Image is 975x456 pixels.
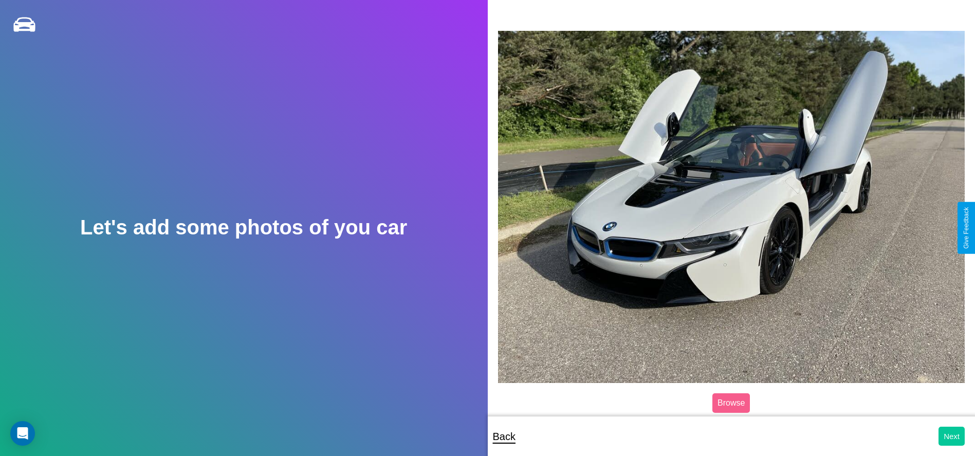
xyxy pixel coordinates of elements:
p: Back [493,427,516,446]
div: Open Intercom Messenger [10,421,35,446]
div: Give Feedback [963,207,970,249]
label: Browse [712,393,750,413]
h2: Let's add some photos of you car [80,216,407,239]
img: posted [498,31,965,383]
button: Next [939,427,965,446]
